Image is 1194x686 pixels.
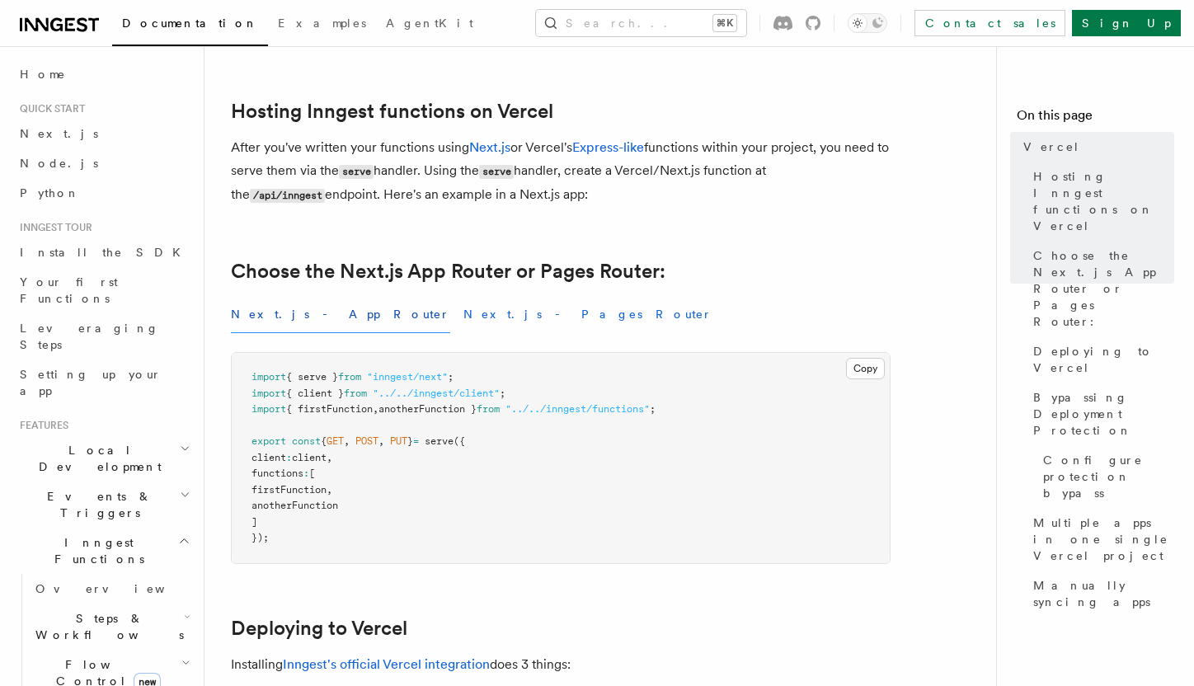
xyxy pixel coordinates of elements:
[35,582,205,595] span: Overview
[1033,247,1174,330] span: Choose the Next.js App Router or Pages Router:
[309,468,315,479] span: [
[650,403,656,415] span: ;
[13,221,92,234] span: Inngest tour
[13,488,180,521] span: Events & Triggers
[376,5,483,45] a: AgentKit
[344,435,350,447] span: ,
[338,371,361,383] span: from
[846,358,885,379] button: Copy
[1027,571,1174,617] a: Manually syncing apps
[13,419,68,432] span: Features
[1033,577,1174,610] span: Manually syncing apps
[1033,389,1174,439] span: Bypassing Deployment Protection
[327,452,332,463] span: ,
[713,15,736,31] kbd: ⌘K
[286,452,292,463] span: :
[1017,132,1174,162] a: Vercel
[13,313,194,359] a: Leveraging Steps
[20,275,118,305] span: Your first Functions
[407,435,413,447] span: }
[13,528,194,574] button: Inngest Functions
[268,5,376,45] a: Examples
[29,610,184,643] span: Steps & Workflows
[454,435,465,447] span: ({
[373,388,500,399] span: "../../inngest/client"
[1033,514,1174,564] span: Multiple apps in one single Vercel project
[1033,343,1174,376] span: Deploying to Vercel
[1043,452,1174,501] span: Configure protection bypass
[251,484,327,496] span: firstFunction
[29,604,194,650] button: Steps & Workflows
[1027,162,1174,241] a: Hosting Inngest functions on Vercel
[13,359,194,406] a: Setting up your app
[355,435,378,447] span: POST
[378,435,384,447] span: ,
[448,371,454,383] span: ;
[20,157,98,170] span: Node.js
[536,10,746,36] button: Search...⌘K
[572,139,644,155] a: Express-like
[848,13,887,33] button: Toggle dark mode
[344,388,367,399] span: from
[13,482,194,528] button: Events & Triggers
[505,403,650,415] span: "../../inngest/functions"
[469,139,510,155] a: Next.js
[1023,139,1080,155] span: Vercel
[13,59,194,89] a: Home
[367,371,448,383] span: "inngest/next"
[251,500,338,511] span: anotherFunction
[20,66,66,82] span: Home
[278,16,366,30] span: Examples
[231,260,665,283] a: Choose the Next.js App Router or Pages Router:
[1027,383,1174,445] a: Bypassing Deployment Protection
[292,452,327,463] span: client
[29,574,194,604] a: Overview
[321,435,327,447] span: {
[13,178,194,208] a: Python
[292,435,321,447] span: const
[1033,168,1174,234] span: Hosting Inngest functions on Vercel
[231,100,553,123] a: Hosting Inngest functions on Vercel
[500,388,505,399] span: ;
[251,532,269,543] span: });
[463,296,712,333] button: Next.js - Pages Router
[251,516,257,528] span: ]
[251,388,286,399] span: import
[13,442,180,475] span: Local Development
[13,534,178,567] span: Inngest Functions
[479,165,514,179] code: serve
[286,388,344,399] span: { client }
[251,435,286,447] span: export
[1027,241,1174,336] a: Choose the Next.js App Router or Pages Router:
[250,189,325,203] code: /api/inngest
[20,322,159,351] span: Leveraging Steps
[20,186,80,200] span: Python
[13,119,194,148] a: Next.js
[251,371,286,383] span: import
[20,127,98,140] span: Next.js
[231,296,450,333] button: Next.js - App Router
[1017,106,1174,132] h4: On this page
[231,653,891,676] p: Installing does 3 things:
[1037,445,1174,508] a: Configure protection bypass
[390,435,407,447] span: PUT
[13,267,194,313] a: Your first Functions
[286,403,373,415] span: { firstFunction
[327,435,344,447] span: GET
[112,5,268,46] a: Documentation
[378,403,477,415] span: anotherFunction }
[251,452,286,463] span: client
[251,468,303,479] span: functions
[339,165,374,179] code: serve
[477,403,500,415] span: from
[914,10,1065,36] a: Contact sales
[413,435,419,447] span: =
[283,656,490,672] a: Inngest's official Vercel integration
[425,435,454,447] span: serve
[122,16,258,30] span: Documentation
[13,102,85,115] span: Quick start
[231,136,891,207] p: After you've written your functions using or Vercel's functions within your project, you need to ...
[13,237,194,267] a: Install the SDK
[286,371,338,383] span: { serve }
[303,468,309,479] span: :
